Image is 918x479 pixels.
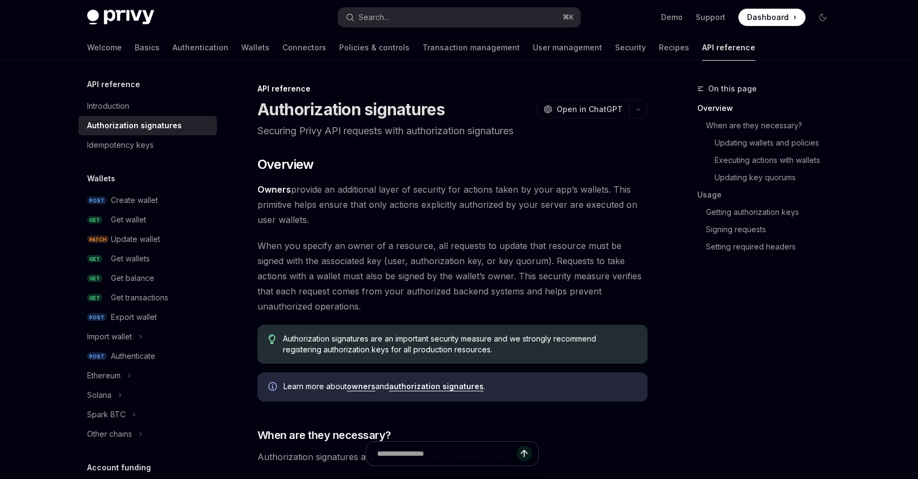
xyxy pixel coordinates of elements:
p: Securing Privy API requests with authorization signatures [257,123,648,139]
div: Other chains [87,428,132,441]
a: POSTCreate wallet [78,191,217,210]
a: Connectors [282,35,326,61]
div: Idempotency keys [87,139,154,152]
span: Learn more about and . [283,381,637,392]
span: POST [87,196,107,205]
span: GET [87,294,102,302]
a: GETGet balance [78,268,217,288]
div: Get balance [111,272,154,285]
a: Usage [697,186,840,204]
h5: API reference [87,78,140,91]
a: GETGet wallets [78,249,217,268]
h5: Account funding [87,461,151,474]
span: When are they necessary? [257,428,391,443]
img: dark logo [87,10,154,25]
div: API reference [257,83,648,94]
div: Export wallet [111,311,157,324]
span: ⌘ K [563,13,574,22]
a: Overview [697,100,840,117]
div: Authorization signatures [87,119,182,132]
button: Search...⌘K [338,8,580,27]
a: Basics [135,35,160,61]
a: API reference [702,35,755,61]
a: Signing requests [706,221,840,238]
span: GET [87,255,102,263]
a: When are they necessary? [706,117,840,134]
div: Import wallet [87,330,132,343]
a: authorization signatures [389,382,484,391]
a: Policies & controls [339,35,410,61]
a: POSTAuthenticate [78,346,217,366]
span: POST [87,352,107,360]
a: Authorization signatures [78,116,217,135]
div: Spark BTC [87,408,126,421]
span: Dashboard [747,12,789,23]
div: Update wallet [111,233,160,246]
div: Ethereum [87,369,121,382]
a: Recipes [659,35,689,61]
a: Executing actions with wallets [715,152,840,169]
a: Introduction [78,96,217,116]
div: Get wallet [111,213,146,226]
span: GET [87,216,102,224]
a: Security [615,35,646,61]
span: On this page [708,82,757,95]
a: Dashboard [738,9,805,26]
a: Authentication [173,35,228,61]
button: Send message [517,446,532,461]
h5: Wallets [87,172,115,185]
span: provide an additional layer of security for actions taken by your app’s wallets. This primitive h... [257,182,648,227]
a: Wallets [241,35,269,61]
div: Get wallets [111,252,150,265]
div: Solana [87,389,111,402]
a: Setting required headers [706,238,840,255]
a: POSTExport wallet [78,307,217,327]
a: Idempotency keys [78,135,217,155]
span: GET [87,274,102,283]
button: Open in ChatGPT [537,100,629,119]
a: Owners [257,184,291,195]
svg: Info [268,382,279,393]
a: PATCHUpdate wallet [78,229,217,249]
a: User management [533,35,602,61]
a: Updating key quorums [715,169,840,186]
button: Toggle dark mode [814,9,831,26]
a: GETGet transactions [78,288,217,307]
span: When you specify an owner of a resource, all requests to update that resource must be signed with... [257,238,648,314]
a: GETGet wallet [78,210,217,229]
div: Search... [359,11,389,24]
span: Overview [257,156,314,173]
div: Create wallet [111,194,158,207]
a: Transaction management [422,35,520,61]
a: Welcome [87,35,122,61]
span: PATCH [87,235,109,244]
span: Open in ChatGPT [557,104,623,115]
span: POST [87,313,107,321]
div: Introduction [87,100,129,113]
svg: Tip [268,334,276,344]
a: Demo [661,12,683,23]
a: Support [696,12,725,23]
div: Authenticate [111,350,155,363]
a: Getting authorization keys [706,204,840,221]
h1: Authorization signatures [257,100,445,119]
a: owners [347,382,375,391]
a: Updating wallets and policies [715,134,840,152]
div: Get transactions [111,291,168,304]
span: Authorization signatures are an important security measure and we strongly recommend registering ... [283,333,636,355]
